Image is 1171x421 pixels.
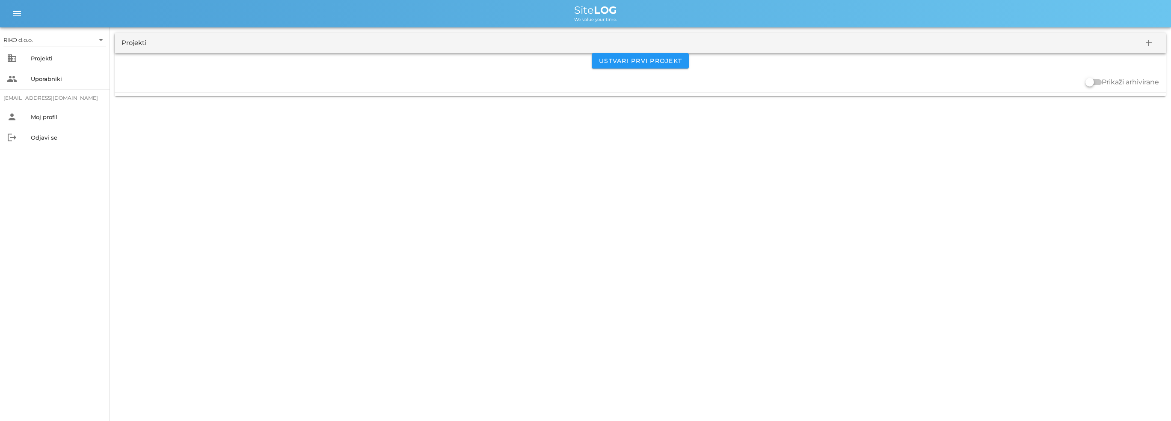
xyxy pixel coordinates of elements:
b: LOG [594,4,617,16]
span: We value your time. [574,17,617,22]
i: add [1144,38,1154,48]
i: people [7,74,17,84]
i: menu [12,9,22,19]
label: Prikaži arhivirane [1102,78,1159,87]
div: Projekti [122,38,146,48]
i: arrow_drop_down [96,35,106,45]
span: Ustvari prvi projekt [599,57,682,65]
div: Moj profil [31,113,103,120]
i: person [7,112,17,122]
i: logout [7,132,17,143]
button: Ustvari prvi projekt [592,53,689,69]
div: Odjavi se [31,134,103,141]
div: RIKO d.o.o. [3,33,106,47]
div: Uporabniki [31,75,103,82]
div: RIKO d.o.o. [3,36,33,44]
div: Projekti [31,55,103,62]
i: business [7,53,17,63]
span: Site [574,4,617,16]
